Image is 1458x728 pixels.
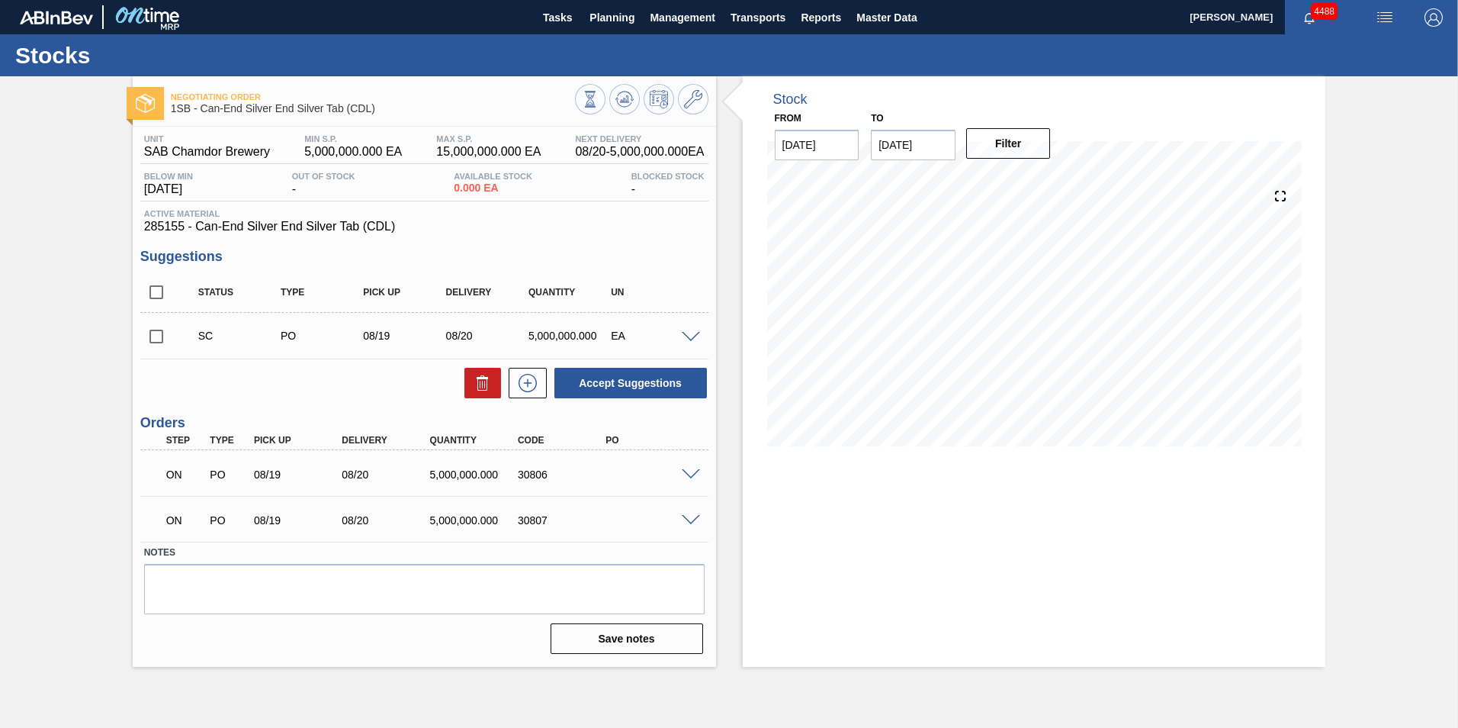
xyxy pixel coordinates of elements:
span: [DATE] [144,182,193,196]
span: Below Min [144,172,193,181]
div: Quantity [426,435,525,446]
span: MAX S.P. [436,134,541,143]
div: Delete Suggestions [457,368,501,398]
button: Filter [966,128,1051,159]
img: Logout [1424,8,1443,27]
div: 5,000,000.000 [525,330,617,342]
span: 4488 [1311,3,1338,20]
span: 1SB - Can-End Silver End Silver Tab (CDL) [171,103,575,114]
button: Save notes [551,623,703,654]
span: Out Of Stock [292,172,355,181]
div: New suggestion [501,368,547,398]
div: 5,000,000.000 [426,469,525,481]
div: Negotiating Order [162,504,208,537]
button: Stocks Overview [575,84,605,114]
img: TNhmsLtSVTkK8tSr43FrP2fwEKptu5GPRR3wAAAABJRU5ErkJggg== [20,11,93,24]
label: From [775,113,801,124]
p: ON [166,514,204,527]
div: Type [206,435,252,446]
div: EA [607,330,699,342]
input: mm/dd/yyyy [871,130,955,160]
label: Notes [144,542,705,564]
span: 15,000,000.000 EA [436,145,541,159]
h3: Suggestions [140,249,708,265]
div: 5,000,000.000 [426,514,525,527]
span: Next Delivery [575,134,704,143]
div: Code [514,435,612,446]
div: 08/20/2025 [338,469,436,481]
div: Purchase order [277,330,369,342]
div: 08/20/2025 [338,514,436,527]
div: Step [162,435,208,446]
img: userActions [1376,8,1394,27]
div: Stock [773,92,808,108]
div: Accept Suggestions [547,366,708,400]
div: 08/19/2025 [250,469,348,481]
span: Transports [731,8,785,27]
div: Status [194,287,287,298]
div: Purchase order [206,514,252,527]
span: Tasks [541,8,574,27]
span: 0.000 EA [454,182,532,194]
button: Schedule Inventory [644,84,674,114]
img: Ícone [136,94,155,113]
div: 30806 [514,469,612,481]
div: 08/19/2025 [359,330,451,342]
h3: Orders [140,415,708,431]
div: Negotiating Order [162,458,208,491]
h1: Stocks [15,47,286,64]
span: MIN S.P. [304,134,402,143]
div: Quantity [525,287,617,298]
button: Go to Master Data / General [678,84,708,114]
div: Pick up [359,287,451,298]
div: Delivery [442,287,535,298]
span: Planning [589,8,634,27]
span: Management [650,8,715,27]
div: - [628,172,708,196]
span: Active Material [144,209,705,218]
div: UN [607,287,699,298]
span: SAB Chamdor Brewery [144,145,270,159]
span: 285155 - Can-End Silver End Silver Tab (CDL) [144,220,705,234]
span: Reports [801,8,841,27]
span: Available Stock [454,172,532,181]
span: 5,000,000.000 EA [304,145,402,159]
span: Unit [144,134,270,143]
div: Type [277,287,369,298]
button: Notifications [1285,7,1334,28]
button: Update Chart [609,84,640,114]
div: Purchase order [206,469,252,481]
input: mm/dd/yyyy [775,130,859,160]
div: 30807 [514,514,612,527]
span: 08/20 - 5,000,000.000 EA [575,145,704,159]
div: - [288,172,359,196]
div: Delivery [338,435,436,446]
p: ON [166,469,204,481]
span: Master Data [856,8,917,27]
div: PO [602,435,700,446]
label: to [871,113,883,124]
span: Negotiating Order [171,92,575,101]
div: 08/19/2025 [250,514,348,527]
div: Pick up [250,435,348,446]
button: Accept Suggestions [554,368,707,398]
div: 08/20/2025 [442,330,535,342]
div: Suggestion Created [194,330,287,342]
span: Blocked Stock [631,172,705,181]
